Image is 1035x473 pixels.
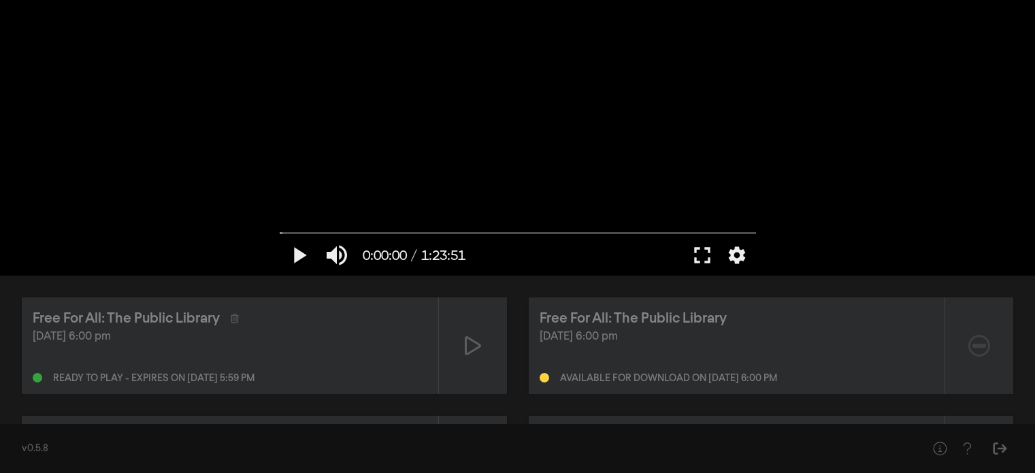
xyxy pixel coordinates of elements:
[560,374,777,383] div: Available for download on [DATE] 6:00 pm
[356,235,472,276] button: 0:00:00 / 1:23:51
[540,329,934,345] div: [DATE] 6:00 pm
[953,435,981,462] button: Help
[683,235,721,276] button: Full screen
[33,329,427,345] div: [DATE] 6:00 pm
[986,435,1013,462] button: Sign Out
[280,235,318,276] button: Play
[721,235,753,276] button: More settings
[926,435,953,462] button: Help
[22,442,899,456] div: v0.5.8
[33,308,220,329] div: Free For All: The Public Library
[53,374,254,383] div: Ready to play - expires on [DATE] 5:59 pm
[318,235,356,276] button: Mute
[540,308,727,329] div: Free For All: The Public Library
